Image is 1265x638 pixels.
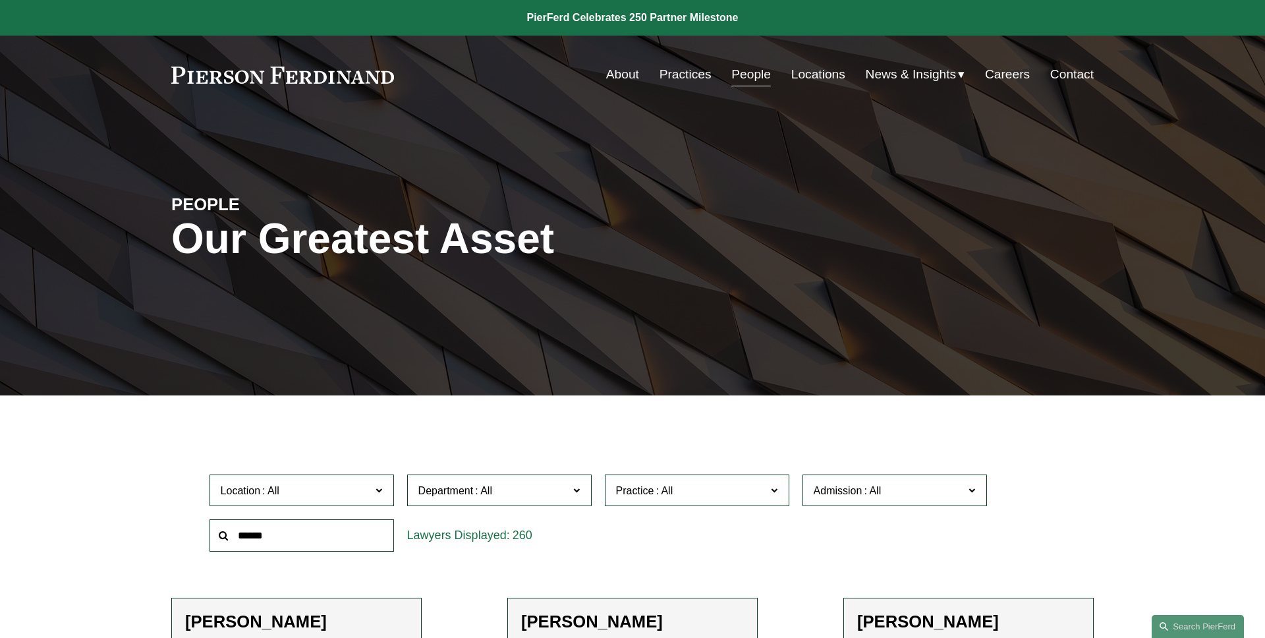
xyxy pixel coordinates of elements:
[616,485,654,496] span: Practice
[857,612,1080,632] h2: [PERSON_NAME]
[513,529,532,542] span: 260
[791,62,845,87] a: Locations
[185,612,408,632] h2: [PERSON_NAME]
[660,62,712,87] a: Practices
[866,62,965,87] a: folder dropdown
[418,485,474,496] span: Department
[221,485,261,496] span: Location
[1050,62,1094,87] a: Contact
[171,215,786,263] h1: Our Greatest Asset
[606,62,639,87] a: About
[985,62,1030,87] a: Careers
[731,62,771,87] a: People
[866,63,957,86] span: News & Insights
[171,194,402,215] h4: PEOPLE
[814,485,862,496] span: Admission
[1152,615,1244,638] a: Search this site
[521,612,744,632] h2: [PERSON_NAME]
